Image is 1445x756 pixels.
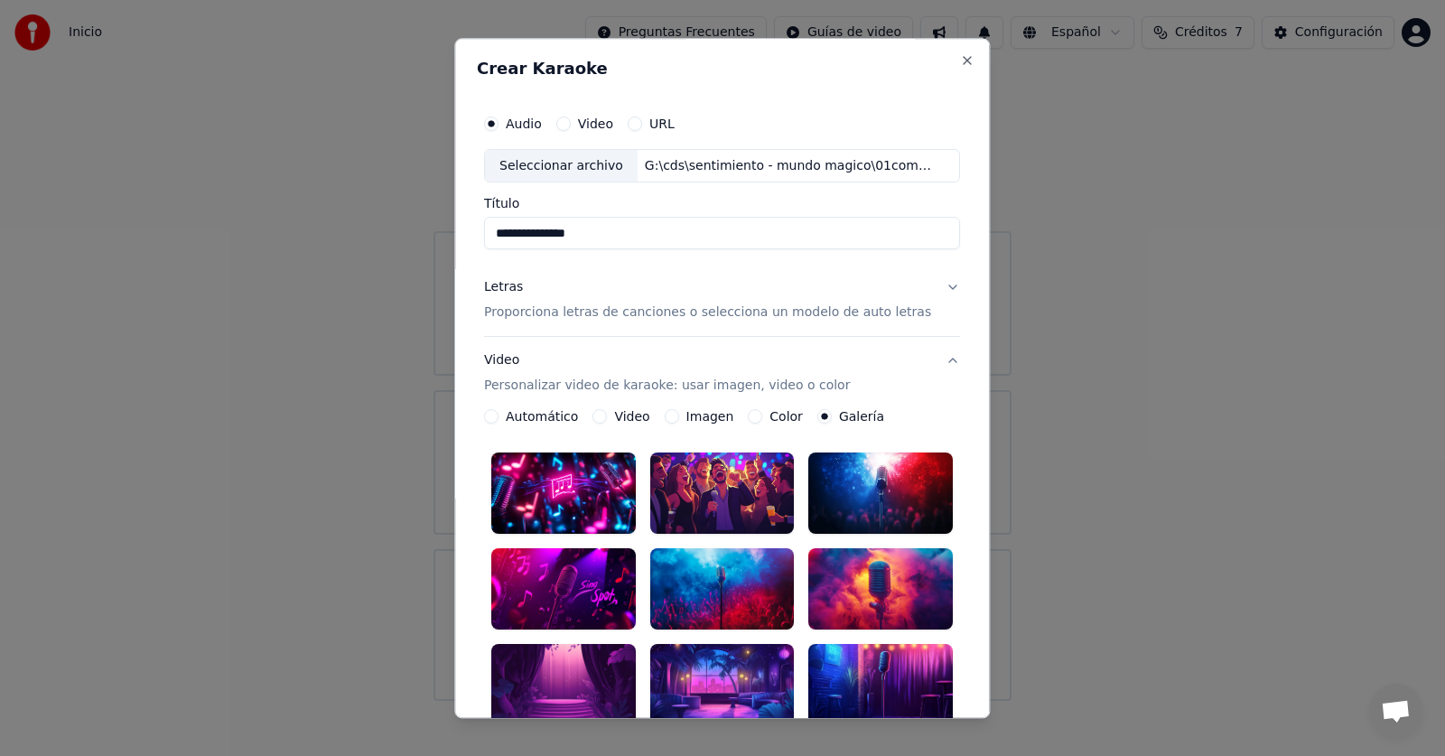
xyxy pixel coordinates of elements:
[484,378,850,396] p: Personalizar video de karaoke: usar imagen, video o color
[484,265,960,337] button: LetrasProporciona letras de canciones o selecciona un modelo de auto letras
[649,117,675,130] label: URL
[638,157,945,175] div: G:\cds\sentimiento - mundo magico\01como un quijote.mp3
[484,304,931,322] p: Proporciona letras de canciones o selecciona un modelo de auto letras
[485,150,638,182] div: Seleccionar archivo
[484,279,523,297] div: Letras
[686,411,734,424] label: Imagen
[578,117,613,130] label: Video
[484,338,960,410] button: VideoPersonalizar video de karaoke: usar imagen, video o color
[506,117,542,130] label: Audio
[506,411,578,424] label: Automático
[839,411,884,424] label: Galería
[484,198,960,210] label: Título
[477,61,967,77] h2: Crear Karaoke
[484,352,850,396] div: Video
[770,411,804,424] label: Color
[615,411,650,424] label: Video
